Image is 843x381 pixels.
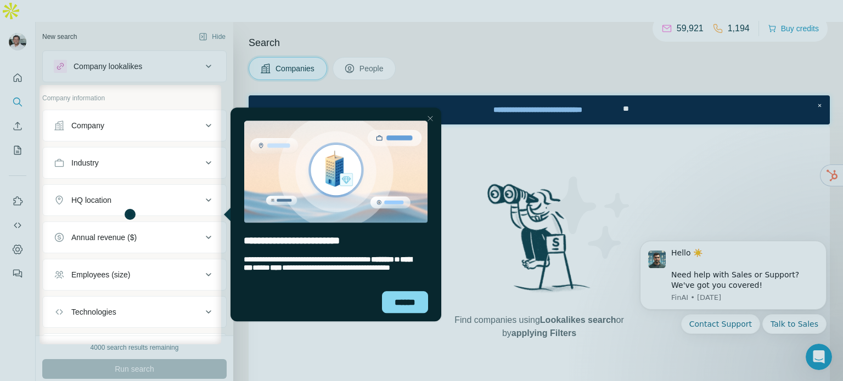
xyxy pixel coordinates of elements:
[16,87,203,106] div: Quick reply options
[43,187,226,213] button: HQ location
[91,343,179,352] div: 4000 search results remaining
[221,105,443,323] iframe: Tooltip
[71,306,116,317] div: Technologies
[58,87,137,106] button: Quick reply: Contact Support
[71,157,99,168] div: Industry
[16,13,203,82] div: message notification from FinAI, 1w ago. Hello ☀️ ​ Need help with Sales or Support? We've got yo...
[139,87,203,106] button: Quick reply: Talk to Sales
[71,269,130,280] div: Employees (size)
[43,261,226,288] button: Employees (size)
[71,120,104,131] div: Company
[43,112,226,139] button: Company
[43,224,226,251] button: Annual revenue ($)
[43,150,226,176] button: Industry
[71,232,137,243] div: Annual revenue ($)
[48,20,195,63] div: Message content
[43,299,226,325] button: Technologies
[71,195,111,206] div: HQ location
[48,65,195,75] p: Message from FinAI, sent 1w ago
[48,20,195,63] div: Hello ☀️ ​ Need help with Sales or Support? We've got you covered!
[565,4,576,15] div: Close Step
[214,2,365,26] div: Watch our October Product update
[25,23,42,41] img: Profile image for FinAI
[42,93,227,103] p: Company information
